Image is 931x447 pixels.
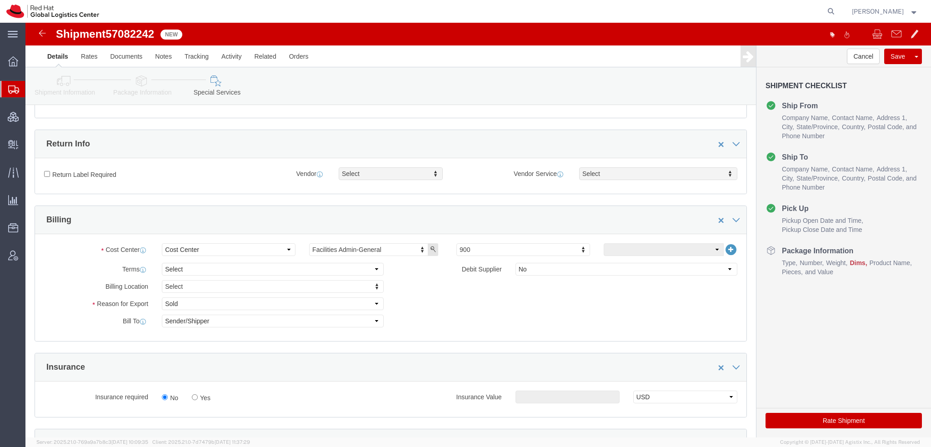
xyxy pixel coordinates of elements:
span: Server: 2025.21.0-769a9a7b8c3 [36,439,148,445]
span: Client: 2025.21.0-7d7479b [152,439,250,445]
img: logo [6,5,99,18]
span: [DATE] 10:09:35 [111,439,148,445]
span: [DATE] 11:37:29 [215,439,250,445]
span: Kirk Newcross [852,6,904,16]
button: [PERSON_NAME] [851,6,919,17]
span: Copyright © [DATE]-[DATE] Agistix Inc., All Rights Reserved [780,438,920,446]
iframe: FS Legacy Container [25,23,931,437]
